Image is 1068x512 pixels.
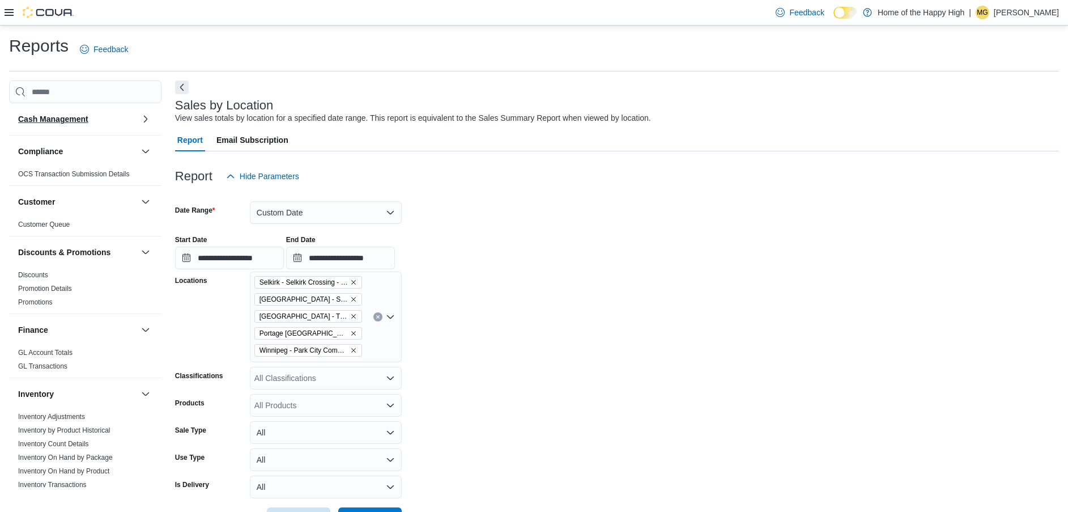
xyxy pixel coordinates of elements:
[18,146,137,157] button: Compliance
[254,344,362,357] span: Winnipeg - Park City Commons - Fire & Flower
[175,399,205,408] label: Products
[9,218,161,236] div: Customer
[976,6,989,19] div: Melissa Granrud
[18,170,130,179] span: OCS Transaction Submission Details
[175,81,189,94] button: Next
[350,313,357,320] button: Remove Winnipeg - The Shed District - Fire & Flower from selection in this group
[259,277,348,288] span: Selkirk - Selkirk Crossing - Fire & Flower
[216,129,288,151] span: Email Subscription
[254,293,362,306] span: Winnipeg - Southglen - Fire & Flower
[175,276,207,285] label: Locations
[18,284,72,293] span: Promotion Details
[18,298,53,306] a: Promotions
[18,439,89,448] span: Inventory Count Details
[254,310,362,323] span: Winnipeg - The Shed District - Fire & Flower
[350,296,357,303] button: Remove Winnipeg - Southglen - Fire & Flower from selection in this group
[259,294,348,305] span: [GEOGRAPHIC_DATA] - Southglen - Fire & Flower
[18,221,70,229] a: Customer Queue
[350,279,357,286] button: Remove Selkirk - Selkirk Crossing - Fire & Flower from selection in this group
[250,201,402,224] button: Custom Date
[994,6,1059,19] p: [PERSON_NAME]
[139,323,152,337] button: Finance
[139,112,152,126] button: Cash Management
[18,271,48,279] a: Discounts
[18,426,110,435] span: Inventory by Product Historical
[18,412,85,421] span: Inventory Adjustments
[259,328,348,339] span: Portage [GEOGRAPHIC_DATA] - [GEOGRAPHIC_DATA] - Fire & Flower
[18,388,54,400] h3: Inventory
[18,196,137,208] button: Customer
[259,311,348,322] span: [GEOGRAPHIC_DATA] - The Shed District - Fire & Flower
[18,413,85,421] a: Inventory Adjustments
[139,387,152,401] button: Inventory
[18,247,110,258] h3: Discounts & Promotions
[175,371,223,380] label: Classifications
[139,145,152,158] button: Compliance
[18,298,53,307] span: Promotions
[18,467,109,476] span: Inventory On Hand by Product
[18,285,72,293] a: Promotion Details
[9,35,69,57] h1: Reports
[250,476,402,498] button: All
[18,362,67,371] span: GL Transactions
[175,206,215,215] label: Date Range
[222,165,304,188] button: Hide Parameters
[250,421,402,444] button: All
[175,426,206,435] label: Sale Type
[177,129,203,151] span: Report
[350,330,357,337] button: Remove Portage La Prairie - Royal Plains - Fire & Flower from selection in this group
[878,6,964,19] p: Home of the Happy High
[18,113,88,125] h3: Cash Management
[93,44,128,55] span: Feedback
[286,247,395,269] input: Press the down key to open a popover containing a calendar.
[250,448,402,471] button: All
[75,38,133,61] a: Feedback
[386,312,395,321] button: Open list of options
[969,6,971,19] p: |
[175,235,207,244] label: Start Date
[18,388,137,400] button: Inventory
[350,347,357,354] button: Remove Winnipeg - Park City Commons - Fire & Flower from selection in this group
[18,324,48,336] h3: Finance
[18,467,109,475] a: Inventory On Hand by Product
[175,170,212,183] h3: Report
[139,195,152,209] button: Customer
[18,270,48,280] span: Discounts
[175,247,284,269] input: Press the down key to open a popover containing a calendar.
[386,374,395,383] button: Open list of options
[771,1,828,24] a: Feedback
[789,7,824,18] span: Feedback
[18,440,89,448] a: Inventory Count Details
[18,481,87,489] a: Inventory Transactions
[23,7,74,18] img: Cova
[9,268,161,314] div: Discounts & Promotions
[18,362,67,370] a: GL Transactions
[175,99,274,112] h3: Sales by Location
[259,345,348,356] span: Winnipeg - Park City Commons - Fire & Flower
[18,426,110,434] a: Inventory by Product Historical
[18,220,70,229] span: Customer Queue
[18,146,63,157] h3: Compliance
[386,401,395,410] button: Open list of options
[175,480,209,489] label: Is Delivery
[9,167,161,185] div: Compliance
[175,453,205,462] label: Use Type
[18,454,113,462] a: Inventory On Hand by Package
[18,349,73,357] a: GL Account Totals
[18,480,87,489] span: Inventory Transactions
[18,324,137,336] button: Finance
[254,276,362,289] span: Selkirk - Selkirk Crossing - Fire & Flower
[977,6,988,19] span: MG
[18,170,130,178] a: OCS Transaction Submission Details
[240,171,299,182] span: Hide Parameters
[833,7,857,19] input: Dark Mode
[254,327,362,340] span: Portage La Prairie - Royal Plains - Fire & Flower
[175,112,651,124] div: View sales totals by location for a specified date range. This report is equivalent to the Sales ...
[373,312,382,321] button: Clear input
[18,348,73,357] span: GL Account Totals
[18,196,55,208] h3: Customer
[9,346,161,378] div: Finance
[18,113,137,125] button: Cash Management
[139,246,152,259] button: Discounts & Promotions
